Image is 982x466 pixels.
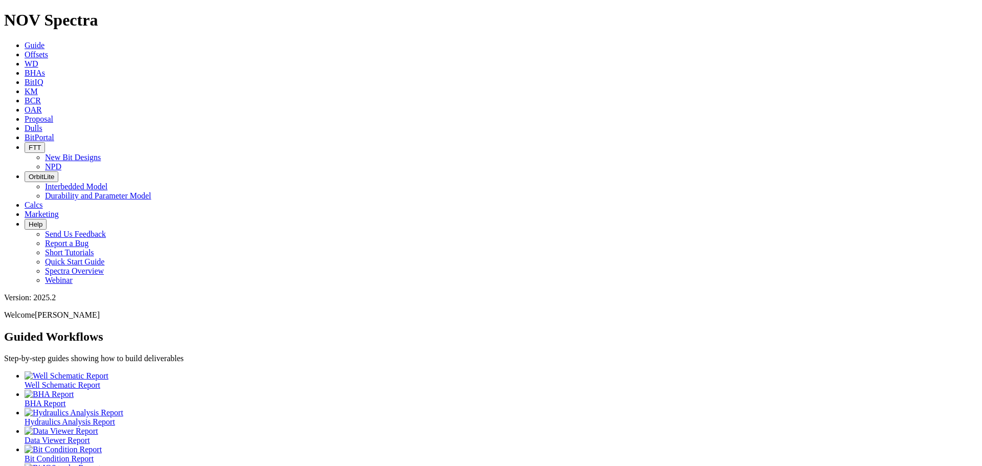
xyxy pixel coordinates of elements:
span: Data Viewer Report [25,436,90,445]
a: Marketing [25,210,59,218]
a: Calcs [25,201,43,209]
a: Report a Bug [45,239,88,248]
button: OrbitLite [25,171,58,182]
span: Help [29,220,42,228]
p: Welcome [4,310,978,320]
a: Send Us Feedback [45,230,106,238]
span: Hydraulics Analysis Report [25,417,115,426]
h2: Guided Workflows [4,330,978,344]
button: Help [25,219,47,230]
a: BHA Report BHA Report [25,390,978,408]
span: Bit Condition Report [25,454,94,463]
a: NPD [45,162,61,171]
a: Durability and Parameter Model [45,191,151,200]
a: Interbedded Model [45,182,107,191]
a: Webinar [45,276,73,284]
a: Short Tutorials [45,248,94,257]
p: Step-by-step guides showing how to build deliverables [4,354,978,363]
span: OrbitLite [29,173,54,181]
img: Hydraulics Analysis Report [25,408,123,417]
a: New Bit Designs [45,153,101,162]
a: Guide [25,41,44,50]
img: Data Viewer Report [25,427,98,436]
a: Hydraulics Analysis Report Hydraulics Analysis Report [25,408,978,426]
span: FTT [29,144,41,151]
a: Bit Condition Report Bit Condition Report [25,445,978,463]
div: Version: 2025.2 [4,293,978,302]
a: BitPortal [25,133,54,142]
img: BHA Report [25,390,74,399]
a: WD [25,59,38,68]
a: Offsets [25,50,48,59]
a: Proposal [25,115,53,123]
a: Well Schematic Report Well Schematic Report [25,371,978,389]
span: BHA Report [25,399,65,408]
a: Dulls [25,124,42,132]
a: OAR [25,105,42,114]
a: BitIQ [25,78,43,86]
h1: NOV Spectra [4,11,978,30]
button: FTT [25,142,45,153]
span: Well Schematic Report [25,381,100,389]
a: BHAs [25,69,45,77]
a: Data Viewer Report Data Viewer Report [25,427,978,445]
a: Quick Start Guide [45,257,104,266]
a: BCR [25,96,41,105]
img: Bit Condition Report [25,445,102,454]
img: Well Schematic Report [25,371,108,381]
a: KM [25,87,38,96]
span: [PERSON_NAME] [35,310,100,319]
a: Spectra Overview [45,267,104,275]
